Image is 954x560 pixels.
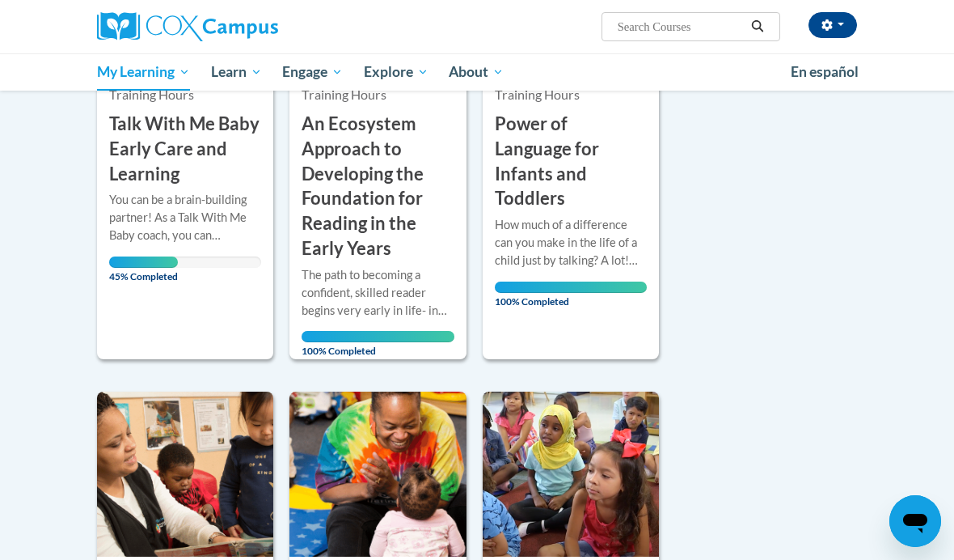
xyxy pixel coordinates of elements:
img: Cox Campus [97,12,278,41]
span: Explore [364,62,428,82]
a: Explore [353,53,439,91]
h3: Power of Language for Infants and Toddlers [495,112,647,211]
div: How much of a difference can you make in the life of a child just by talking? A lot! You can help... [495,216,647,269]
div: Your progress [495,282,647,293]
a: Cox Campus [97,12,334,41]
div: Your progress [302,331,454,342]
a: About [439,53,515,91]
span: 100% Completed [495,282,647,308]
h3: An Ecosystem Approach to Developing the Foundation for Reading in the Early Years [302,112,454,261]
span: 100% Completed [302,331,454,357]
img: Course Logo [97,392,273,557]
div: Main menu [85,53,869,91]
div: Your progress [109,257,178,268]
span: 4 Training Hours [109,69,218,102]
div: You can be a brain-building partner! As a Talk With Me Baby coach, you can empower families to co... [109,191,261,244]
span: 3.5 Training Hours [302,69,420,102]
div: The path to becoming a confident, skilled reader begins very early in life- in fact, even before ... [302,266,454,320]
a: En español [780,55,869,89]
a: Learn [201,53,272,91]
button: Search [745,17,770,36]
input: Search Courses [616,17,745,36]
span: My Learning [97,62,190,82]
img: Course Logo [289,392,466,557]
span: 45% Completed [109,257,178,282]
span: About [449,62,504,82]
img: Course Logo [483,392,659,557]
span: Learn [211,62,262,82]
a: Engage [272,53,353,91]
h3: Talk With Me Baby Early Care and Learning [109,112,261,186]
span: 2 Training Hours [495,69,604,102]
span: Engage [282,62,343,82]
button: Account Settings [808,12,857,38]
iframe: Botón para iniciar la ventana de mensajería [889,495,941,547]
span: En español [791,63,859,80]
a: My Learning [87,53,201,91]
